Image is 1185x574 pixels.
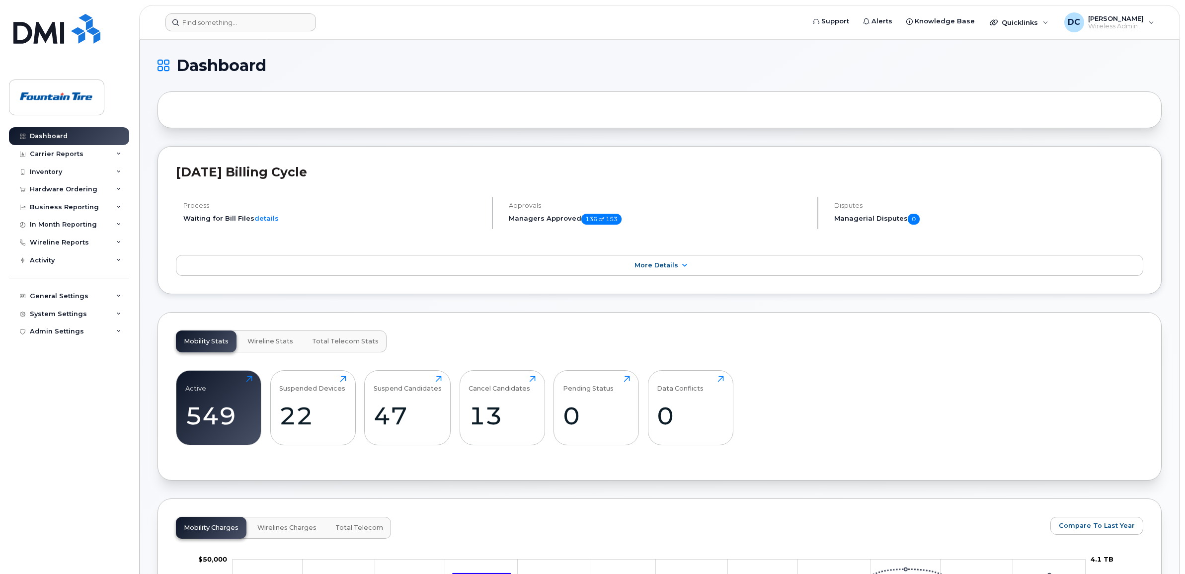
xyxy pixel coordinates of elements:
a: Suspend Candidates47 [374,376,442,439]
div: Active [185,376,206,392]
span: Total Telecom Stats [312,337,379,345]
button: Compare To Last Year [1050,517,1143,535]
a: Data Conflicts0 [657,376,724,439]
span: 0 [908,214,920,225]
span: Total Telecom [335,524,383,532]
h4: Approvals [509,202,809,209]
span: Wirelines Charges [257,524,316,532]
g: $0 [198,555,227,563]
div: 0 [657,401,724,430]
h4: Disputes [834,202,1143,209]
li: Waiting for Bill Files [183,214,483,223]
div: 13 [469,401,536,430]
h5: Managerial Disputes [834,214,1143,225]
span: Wireline Stats [247,337,293,345]
a: details [254,214,279,222]
tspan: 4.1 TB [1091,555,1113,563]
div: Cancel Candidates [469,376,530,392]
div: 22 [279,401,346,430]
div: Suspend Candidates [374,376,442,392]
tspan: $50,000 [198,555,227,563]
div: 47 [374,401,442,430]
a: Suspended Devices22 [279,376,346,439]
h4: Process [183,202,483,209]
a: Cancel Candidates13 [469,376,536,439]
div: Data Conflicts [657,376,704,392]
div: Suspended Devices [279,376,345,392]
iframe: Messenger Launcher [1142,531,1178,567]
span: 136 of 153 [581,214,622,225]
span: More Details [634,261,678,269]
div: 549 [185,401,252,430]
div: Pending Status [563,376,614,392]
a: Pending Status0 [563,376,630,439]
h5: Managers Approved [509,214,809,225]
span: Compare To Last Year [1059,521,1135,530]
h2: [DATE] Billing Cycle [176,164,1143,179]
span: Dashboard [176,58,266,73]
a: Active549 [185,376,252,439]
div: 0 [563,401,630,430]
